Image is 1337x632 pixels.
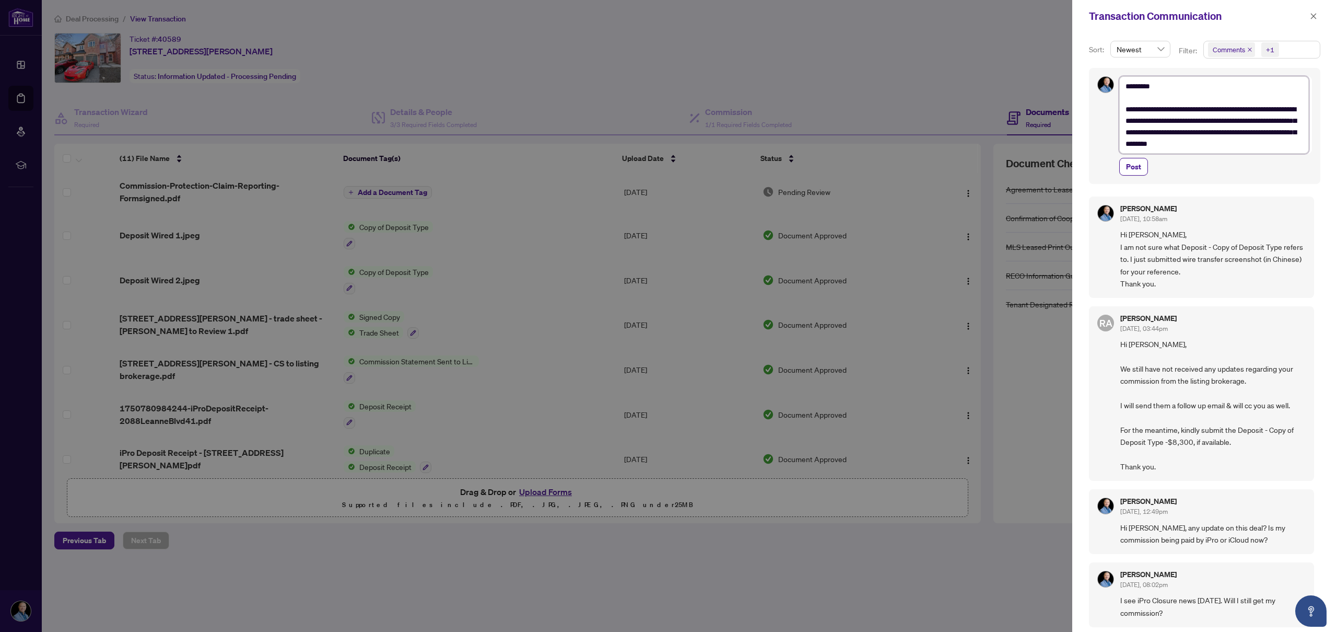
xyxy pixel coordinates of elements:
[1119,158,1148,176] button: Post
[1266,44,1274,55] div: +1
[1120,581,1168,589] span: [DATE], 08:02pm
[1098,77,1113,93] img: Profile Icon
[1310,13,1317,20] span: close
[1208,42,1255,57] span: Comments
[1247,47,1252,52] span: close
[1295,595,1327,627] button: Open asap
[1117,41,1164,57] span: Newest
[1120,205,1177,212] h5: [PERSON_NAME]
[1120,315,1177,322] h5: [PERSON_NAME]
[1089,8,1307,24] div: Transaction Communication
[1120,498,1177,505] h5: [PERSON_NAME]
[1098,498,1113,514] img: Profile Icon
[1120,325,1168,332] span: [DATE], 03:44pm
[1120,338,1306,473] span: Hi [PERSON_NAME], We still have not received any updates regarding your commission from the listi...
[1179,45,1199,56] p: Filter:
[1120,522,1306,546] span: Hi [PERSON_NAME], any update on this deal? Is my commission being paid by iPro or iCloud now?
[1089,44,1106,55] p: Sort:
[1120,228,1306,290] span: Hi [PERSON_NAME], I am not sure what Deposit - Copy of Deposit Type refers to. I just submitted w...
[1120,571,1177,578] h5: [PERSON_NAME]
[1098,205,1113,221] img: Profile Icon
[1213,44,1245,55] span: Comments
[1120,508,1168,515] span: [DATE], 12:49pm
[1098,571,1113,587] img: Profile Icon
[1126,158,1141,175] span: Post
[1120,594,1306,619] span: I see iPro Closure news [DATE]. Will I still get my commission?
[1099,316,1112,330] span: RA
[1120,215,1167,223] span: [DATE], 10:58am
